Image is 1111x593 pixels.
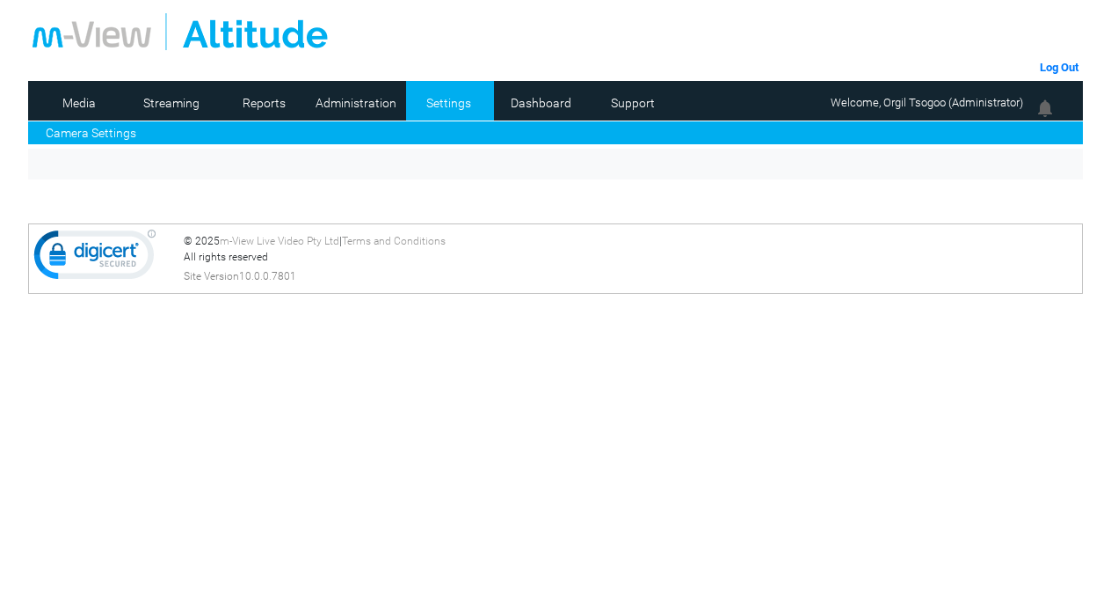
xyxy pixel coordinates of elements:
[831,96,1023,109] span: Welcome, Orgil Tsogoo (Administrator)
[129,90,214,116] a: Streaming
[406,90,491,116] a: Settings
[1035,98,1056,119] img: bell24.png
[184,233,1078,284] div: © 2025 | All rights reserved
[342,235,446,247] a: Terms and Conditions
[220,235,339,247] a: m-View Live Video Pty Ltd
[184,268,1078,284] div: Site Version
[37,90,122,116] a: Media
[239,268,296,284] span: 10.0.0.7801
[33,229,156,289] img: DigiCert Secured Site Seal
[498,90,584,116] a: Dashboard
[46,124,136,143] a: Camera Settings
[1040,61,1078,74] a: Log Out
[221,90,307,116] a: Reports
[314,90,399,116] a: Administration
[591,90,676,116] a: Support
